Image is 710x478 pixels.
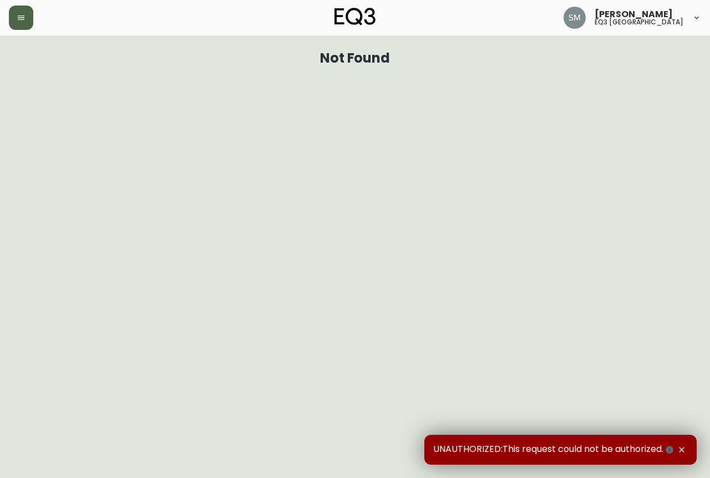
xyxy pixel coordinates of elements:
h1: Not Found [320,53,390,63]
img: 7f81727b932dc0839a87bd35cb6414d8 [564,7,586,29]
img: logo [334,8,376,25]
span: UNAUTHORIZED:This request could not be authorized. [433,444,676,456]
h5: eq3 [GEOGRAPHIC_DATA] [595,19,683,25]
span: [PERSON_NAME] [595,10,673,19]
